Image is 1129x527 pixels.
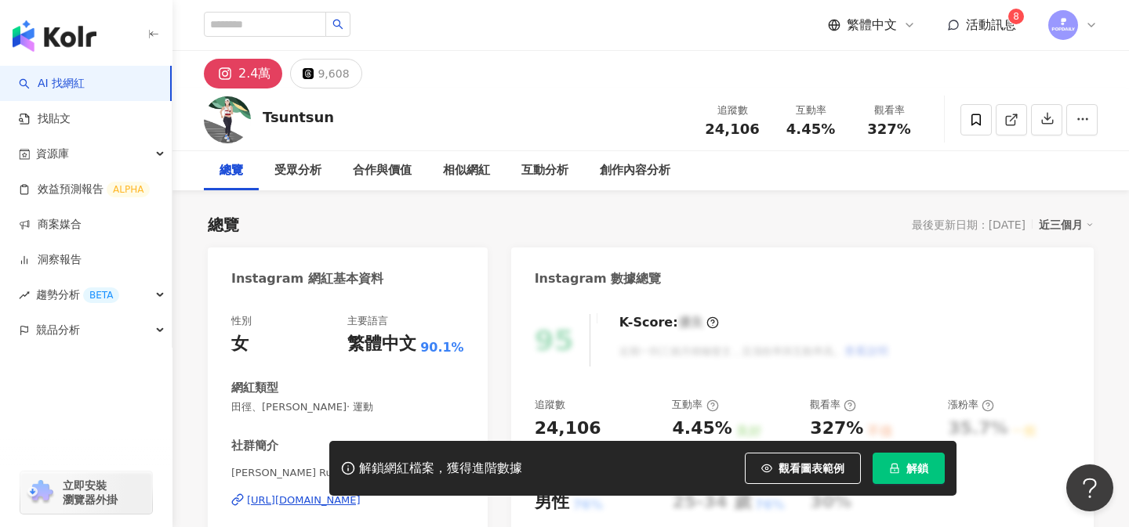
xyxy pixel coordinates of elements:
[25,480,56,505] img: chrome extension
[702,103,762,118] div: 追蹤數
[535,398,565,412] div: 追蹤數
[859,103,919,118] div: 觀看率
[521,161,568,180] div: 互動分析
[238,63,270,85] div: 2.4萬
[19,217,82,233] a: 商案媒合
[274,161,321,180] div: 受眾分析
[318,63,349,85] div: 9,608
[347,332,416,356] div: 繁體中文
[36,136,69,171] span: 資源庫
[347,314,388,328] div: 主要語言
[208,214,239,236] div: 總覽
[231,493,464,507] a: [URL][DOMAIN_NAME]
[810,417,863,441] div: 327%
[1013,11,1019,22] span: 8
[705,121,759,137] span: 24,106
[443,161,490,180] div: 相似網紅
[948,398,994,412] div: 漲粉率
[231,314,252,328] div: 性別
[889,463,900,474] span: lock
[1039,215,1094,235] div: 近三個月
[781,103,840,118] div: 互動率
[779,462,844,475] span: 觀看圖表範例
[535,270,662,287] div: Instagram 數據總覽
[786,121,835,137] span: 4.45%
[20,471,152,514] a: chrome extension立即安裝 瀏覽器外掛
[290,59,361,88] button: 9,608
[745,453,861,484] button: 觀看圖表範例
[231,270,383,287] div: Instagram 網紅基本資料
[36,312,80,348] span: 競品分析
[63,478,118,507] span: 立即安裝 瀏覽器外掛
[912,218,1026,231] div: 最後更新日期：[DATE]
[220,161,243,180] div: 總覽
[231,438,278,454] div: 社群簡介
[263,107,334,127] div: Tsuntsun
[19,290,30,301] span: rise
[672,398,718,412] div: 互動率
[359,460,522,477] div: 解鎖網紅檔案，獲得進階數據
[847,16,897,34] span: 繁體中文
[204,59,282,88] button: 2.4萬
[353,161,412,180] div: 合作與價值
[1008,9,1024,24] sup: 8
[19,111,71,127] a: 找貼文
[810,398,856,412] div: 觀看率
[1048,10,1078,40] img: images.png
[13,20,96,52] img: logo
[36,277,119,312] span: 趨勢分析
[619,314,719,331] div: K-Score :
[906,462,928,475] span: 解鎖
[231,380,278,396] div: 網紅類型
[204,96,251,143] img: KOL Avatar
[966,17,1016,32] span: 活動訊息
[19,252,82,268] a: 洞察報告
[535,417,601,441] div: 24,106
[332,19,343,30] span: search
[231,332,249,356] div: 女
[873,453,945,484] button: 解鎖
[420,339,464,356] span: 90.1%
[247,493,361,507] div: [URL][DOMAIN_NAME]
[672,417,731,441] div: 4.45%
[535,490,569,514] div: 男性
[19,76,85,92] a: searchAI 找網紅
[19,182,150,197] a: 效益預測報告ALPHA
[83,287,119,303] div: BETA
[867,121,911,137] span: 327%
[231,400,464,414] span: 田徑、[PERSON_NAME]· 運動
[600,161,670,180] div: 創作內容分析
